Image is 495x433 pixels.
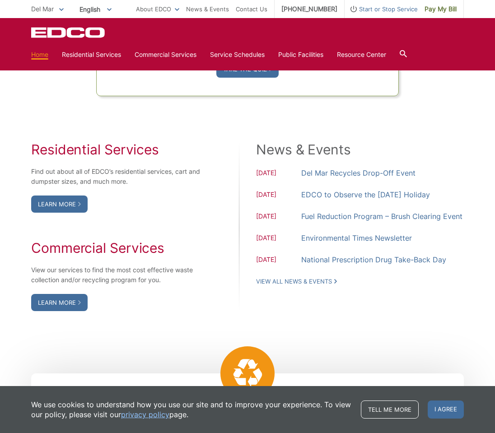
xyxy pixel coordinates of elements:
span: Del Mar [31,5,54,13]
a: Residential Services [62,50,121,60]
a: Commercial Services [135,50,196,60]
span: [DATE] [256,190,301,201]
a: EDCO to Observe the [DATE] Holiday [301,188,430,201]
span: [DATE] [256,211,301,223]
h2: Commercial Services [31,240,201,256]
a: Resource Center [337,50,386,60]
a: Fuel Reduction Program – Brush Clearing Event [301,210,462,223]
a: EDCD logo. Return to the homepage. [31,27,106,38]
a: Learn More [31,196,88,213]
span: [DATE] [256,168,301,179]
p: Find out about all of EDCO’s residential services, cart and dumpster sizes, and much more. [31,167,201,186]
a: View All News & Events [256,277,337,285]
a: Public Facilities [278,50,323,60]
h2: Residential Services [31,141,201,158]
a: Learn More [31,294,88,311]
span: [DATE] [256,255,301,266]
a: Home [31,50,48,60]
span: English [73,2,118,17]
h2: News & Events [256,141,464,158]
a: National Prescription Drug Take-Back Day [301,253,446,266]
a: Del Mar Recycles Drop-Off Event [301,167,416,179]
a: News & Events [186,4,229,14]
p: We use cookies to understand how you use our site and to improve your experience. To view our pol... [31,400,352,419]
p: View our services to find the most cost effective waste collection and/or recycling program for you. [31,265,201,285]
a: privacy policy [121,410,169,419]
a: Service Schedules [210,50,265,60]
a: Contact Us [236,4,267,14]
span: I agree [428,400,464,419]
a: About EDCO [136,4,179,14]
a: Environmental Times Newsletter [301,232,412,244]
span: [DATE] [256,233,301,244]
span: Pay My Bill [425,4,457,14]
a: Tell me more [361,400,419,419]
